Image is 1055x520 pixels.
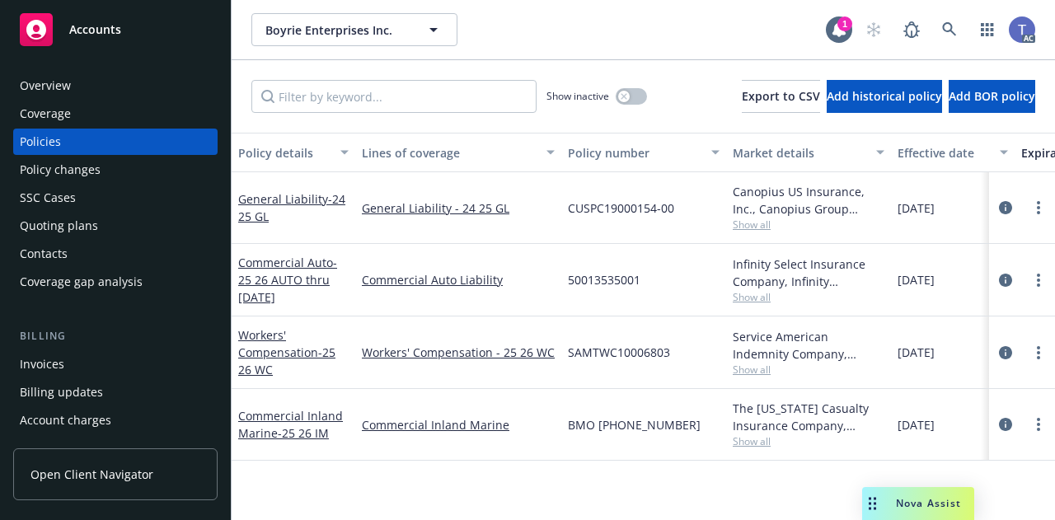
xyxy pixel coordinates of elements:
[857,13,890,46] a: Start snowing
[355,133,561,172] button: Lines of coverage
[1029,415,1048,434] a: more
[20,157,101,183] div: Policy changes
[733,144,866,162] div: Market details
[20,269,143,295] div: Coverage gap analysis
[898,199,935,217] span: [DATE]
[733,218,884,232] span: Show all
[733,328,884,363] div: Service American Indemnity Company, Service American Indemnity Company, Method Insurance
[20,185,76,211] div: SSC Cases
[13,328,218,344] div: Billing
[238,191,345,224] a: General Liability
[996,343,1015,363] a: circleInformation
[20,407,111,433] div: Account charges
[20,241,68,267] div: Contacts
[891,133,1015,172] button: Effective date
[996,198,1015,218] a: circleInformation
[362,271,555,288] a: Commercial Auto Liability
[238,144,331,162] div: Policy details
[546,89,609,103] span: Show inactive
[13,101,218,127] a: Coverage
[1009,16,1035,43] img: photo
[20,101,71,127] div: Coverage
[69,23,121,36] span: Accounts
[733,400,884,434] div: The [US_STATE] Casualty Insurance Company, Liberty Mutual
[733,434,884,448] span: Show all
[13,379,218,405] a: Billing updates
[949,80,1035,113] button: Add BOR policy
[827,88,942,104] span: Add historical policy
[862,487,883,520] div: Drag to move
[20,73,71,99] div: Overview
[971,13,1004,46] a: Switch app
[996,270,1015,290] a: circleInformation
[13,351,218,377] a: Invoices
[251,13,457,46] button: Boyrie Enterprises Inc.
[13,407,218,433] a: Account charges
[1029,270,1048,290] a: more
[362,344,555,361] a: Workers' Compensation - 25 26 WC
[238,327,335,377] a: Workers' Compensation
[238,255,337,305] span: - 25 26 AUTO thru [DATE]
[949,88,1035,104] span: Add BOR policy
[933,13,966,46] a: Search
[895,13,928,46] a: Report a Bug
[568,199,674,217] span: CUSPC19000154-00
[733,183,884,218] div: Canopius US Insurance, Inc., Canopius Group Limited, Amwins
[30,466,153,483] span: Open Client Navigator
[837,16,852,31] div: 1
[232,133,355,172] button: Policy details
[20,351,64,377] div: Invoices
[996,415,1015,434] a: circleInformation
[13,7,218,53] a: Accounts
[733,363,884,377] span: Show all
[20,129,61,155] div: Policies
[726,133,891,172] button: Market details
[362,199,555,217] a: General Liability - 24 25 GL
[568,416,701,433] span: BMO [PHONE_NUMBER]
[238,255,337,305] a: Commercial Auto
[733,290,884,304] span: Show all
[13,185,218,211] a: SSC Cases
[238,408,343,441] a: Commercial Inland Marine
[898,416,935,433] span: [DATE]
[362,416,555,433] a: Commercial Inland Marine
[568,271,640,288] span: 50013535001
[362,144,537,162] div: Lines of coverage
[568,344,670,361] span: SAMTWC10006803
[898,144,990,162] div: Effective date
[265,21,408,39] span: Boyrie Enterprises Inc.
[13,213,218,239] a: Quoting plans
[13,157,218,183] a: Policy changes
[13,269,218,295] a: Coverage gap analysis
[742,88,820,104] span: Export to CSV
[898,271,935,288] span: [DATE]
[13,241,218,267] a: Contacts
[862,487,974,520] button: Nova Assist
[1029,198,1048,218] a: more
[251,80,537,113] input: Filter by keyword...
[561,133,726,172] button: Policy number
[1029,343,1048,363] a: more
[278,425,329,441] span: - 25 26 IM
[742,80,820,113] button: Export to CSV
[13,73,218,99] a: Overview
[20,213,98,239] div: Quoting plans
[568,144,701,162] div: Policy number
[733,255,884,290] div: Infinity Select Insurance Company, Infinity ([PERSON_NAME])
[13,129,218,155] a: Policies
[898,344,935,361] span: [DATE]
[896,496,961,510] span: Nova Assist
[827,80,942,113] button: Add historical policy
[20,379,103,405] div: Billing updates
